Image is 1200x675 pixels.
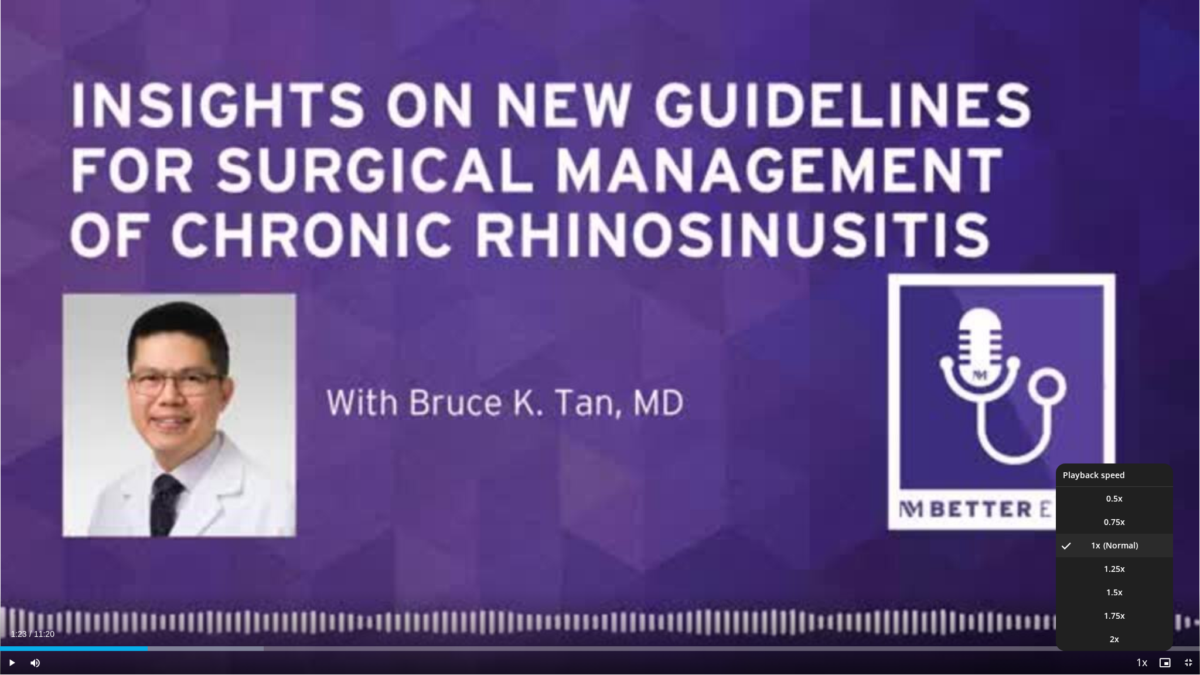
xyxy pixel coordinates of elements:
span: 1.5x [1106,587,1123,598]
span: 1.75x [1104,610,1125,622]
span: 0.5x [1106,493,1123,504]
span: / [29,629,32,639]
button: Enable picture-in-picture mode [1153,651,1177,674]
span: 1:23 [11,629,26,639]
span: 1x [1091,540,1100,551]
button: Mute [23,651,47,674]
span: 2x [1110,633,1119,645]
button: Playback Rate [1130,651,1153,674]
span: 11:20 [34,629,54,639]
span: 1.25x [1104,563,1125,575]
span: 0.75x [1104,516,1125,528]
button: Exit Fullscreen [1177,651,1200,674]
